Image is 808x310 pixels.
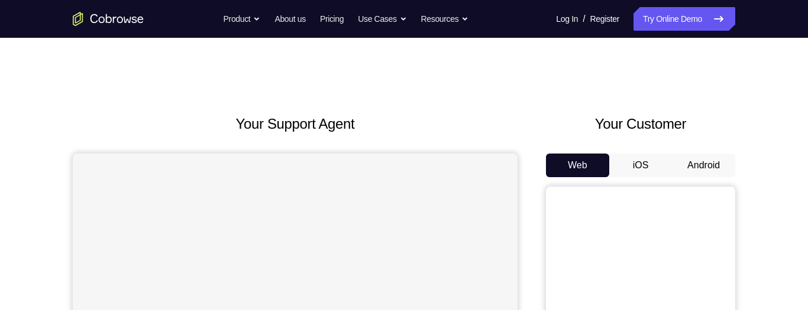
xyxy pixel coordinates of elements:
button: iOS [609,154,673,177]
button: Use Cases [358,7,406,31]
span: / [583,12,585,26]
h2: Your Customer [546,113,735,135]
button: Web [546,154,609,177]
a: About us [274,7,305,31]
button: Product [224,7,261,31]
a: Pricing [320,7,344,31]
button: Android [672,154,735,177]
a: Log In [556,7,578,31]
a: Try Online Demo [634,7,735,31]
a: Register [590,7,619,31]
a: Go to the home page [73,12,144,26]
h2: Your Support Agent [73,113,518,135]
button: Resources [421,7,469,31]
